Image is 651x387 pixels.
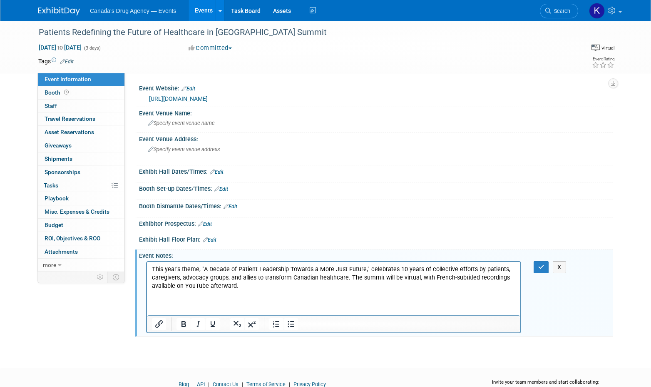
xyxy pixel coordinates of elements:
td: Tags [38,57,74,65]
span: more [43,262,56,268]
div: Virtual [601,45,615,51]
a: Staff [38,100,124,112]
a: Edit [181,86,195,92]
a: Tasks [38,179,124,192]
td: Personalize Event Tab Strip [93,272,108,282]
a: Playbook [38,192,124,205]
img: Format-Virtual.png [591,45,600,51]
a: Budget [38,219,124,232]
span: Specify event venue address [148,146,220,152]
a: Edit [224,204,237,210]
span: to [56,44,64,51]
a: Edit [60,59,74,65]
div: Booth Dismantle Dates/Times: [139,200,613,211]
img: Kristen Trevisan [589,3,605,19]
button: Subscript [230,318,244,330]
span: Canada's Drug Agency — Events [90,7,176,14]
span: Tasks [44,182,58,189]
a: Event Information [38,73,124,86]
button: Italic [191,318,205,330]
span: Giveaways [45,142,72,149]
a: Misc. Expenses & Credits [38,205,124,218]
img: ExhibitDay [38,7,80,15]
div: Exhibit Hall Floor Plan: [139,233,613,244]
button: Committed [186,44,235,52]
a: Giveaways [38,139,124,152]
span: Booth [45,89,70,96]
a: more [38,259,124,272]
span: Shipments [45,155,72,162]
span: Sponsorships [45,169,80,175]
span: Staff [45,102,57,109]
span: Travel Reservations [45,115,95,122]
button: Bold [176,318,191,330]
button: Underline [206,318,220,330]
div: Exhibit Hall Dates/Times: [139,165,613,176]
button: Insert/edit link [152,318,166,330]
button: X [553,261,566,273]
div: Event Venue Address: [139,133,613,143]
iframe: Rich Text Area [147,262,520,315]
span: Misc. Expenses & Credits [45,208,109,215]
div: Event Format [591,43,615,52]
button: Numbered list [269,318,283,330]
div: Booth Set-up Dates/Times: [139,182,613,193]
a: Sponsorships [38,166,124,179]
a: Edit [210,169,224,175]
a: Edit [214,186,228,192]
a: Attachments [38,245,124,258]
span: Specify event venue name [148,120,215,126]
span: Asset Reservations [45,129,94,135]
span: Budget [45,222,63,228]
span: Attachments [45,248,78,255]
div: Event Notes: [139,250,613,260]
a: Booth [38,86,124,99]
span: Playbook [45,195,69,202]
div: Patients Redefining the Future of Healthcare in [GEOGRAPHIC_DATA] Summit [36,25,566,40]
a: Asset Reservations [38,126,124,139]
a: Shipments [38,152,124,165]
div: Event Website: [139,82,613,93]
span: Booth not reserved yet [62,89,70,95]
td: Toggle Event Tabs [108,272,125,282]
button: Bullet list [284,318,298,330]
a: Edit [198,221,212,227]
div: Event Rating [592,57,614,61]
button: Superscript [245,318,259,330]
div: Event Venue Name: [139,107,613,117]
span: [DATE] [DATE] [38,44,82,51]
a: Edit [203,237,216,243]
span: Search [551,8,570,14]
span: (3 days) [83,45,101,51]
span: Event Information [45,76,91,82]
a: Search [540,4,578,18]
div: Event Format [529,43,615,56]
span: ROI, Objectives & ROO [45,235,100,242]
div: Exhibitor Prospectus: [139,217,613,228]
a: [URL][DOMAIN_NAME] [149,95,208,102]
a: Travel Reservations [38,112,124,125]
a: ROI, Objectives & ROO [38,232,124,245]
